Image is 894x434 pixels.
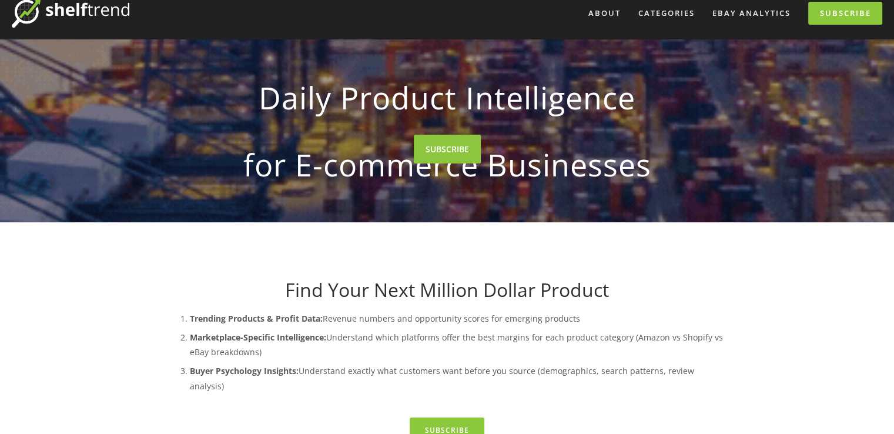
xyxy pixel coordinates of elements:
[190,330,728,359] p: Understand which platforms offer the best margins for each product category (Amazon vs Shopify vs...
[190,365,299,376] strong: Buyer Psychology Insights:
[190,332,326,343] strong: Marketplace-Specific Intelligence:
[808,2,882,25] a: Subscribe
[581,4,628,23] a: About
[185,137,709,192] strong: for E-commerce Businesses
[414,135,481,163] a: SUBSCRIBE
[185,70,709,125] strong: Daily Product Intelligence
[190,363,728,393] p: Understand exactly what customers want before you source (demographics, search patterns, review a...
[166,279,728,301] h1: Find Your Next Million Dollar Product
[190,313,323,324] strong: Trending Products & Profit Data:
[190,311,728,326] p: Revenue numbers and opportunity scores for emerging products
[705,4,798,23] a: eBay Analytics
[631,4,702,23] div: Categories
